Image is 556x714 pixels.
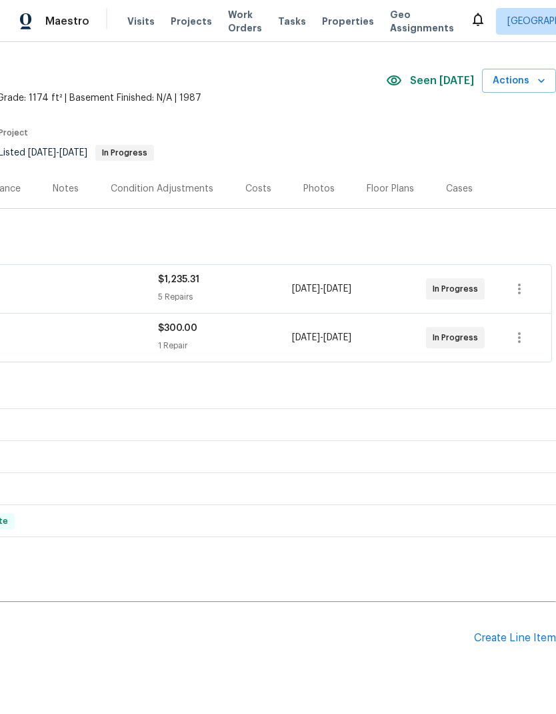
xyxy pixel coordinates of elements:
span: Maestro [45,15,89,28]
span: - [292,331,351,344]
div: 1 Repair [158,339,292,352]
span: Projects [171,15,212,28]
button: Actions [482,69,556,93]
div: Cases [446,182,473,196]
span: [DATE] [323,284,351,294]
div: 5 Repairs [158,290,292,304]
span: Seen [DATE] [410,74,474,87]
span: Geo Assignments [390,8,454,35]
span: Tasks [278,17,306,26]
span: $1,235.31 [158,275,199,284]
div: Create Line Item [474,632,556,645]
span: In Progress [433,331,483,344]
div: Notes [53,182,79,196]
div: Condition Adjustments [111,182,213,196]
span: [DATE] [292,284,320,294]
span: Properties [322,15,374,28]
span: Actions [493,73,545,89]
span: [DATE] [28,148,56,157]
span: $300.00 [158,324,197,333]
span: In Progress [433,282,483,296]
span: Visits [127,15,155,28]
span: Work Orders [228,8,262,35]
div: Photos [303,182,335,196]
span: [DATE] [323,333,351,342]
span: - [28,148,87,157]
div: Costs [245,182,271,196]
div: Floor Plans [367,182,414,196]
span: - [292,282,351,296]
span: [DATE] [292,333,320,342]
span: In Progress [97,149,153,157]
span: [DATE] [59,148,87,157]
